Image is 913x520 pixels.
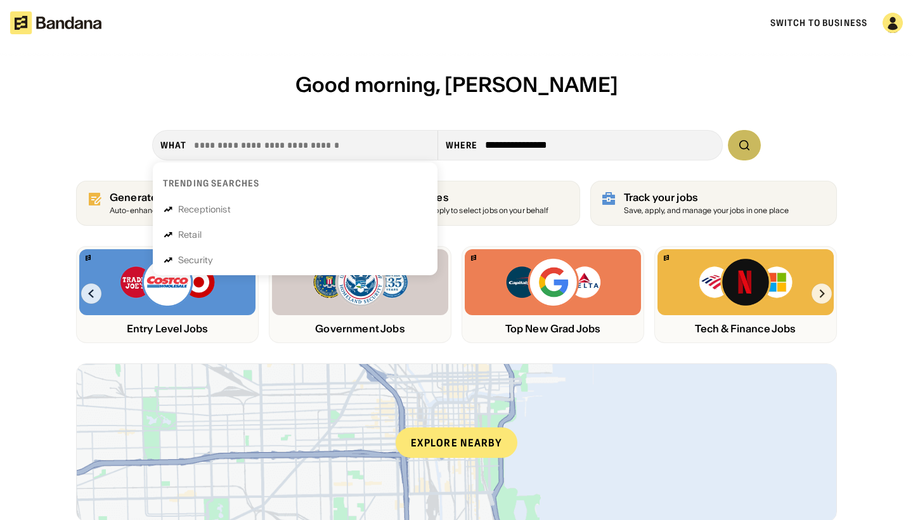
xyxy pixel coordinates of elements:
[160,140,186,151] div: what
[269,246,451,343] a: Bandana logoFBI, DHS, MWRD logosGovernment Jobs
[119,257,216,308] img: Trader Joe’s, Costco, Target logos
[698,257,794,308] img: Bank of America, Netflix, Microsoft logos
[624,192,789,204] div: Track your jobs
[76,246,259,343] a: Bandana logoTrader Joe’s, Costco, Target logosEntry Level Jobs
[295,72,618,98] span: Good morning, [PERSON_NAME]
[664,255,669,261] img: Bandana logo
[178,205,231,214] div: Receptionist
[178,256,213,264] div: Security
[333,181,580,226] a: Get job matches Allow Bandana to apply to select jobs on your behalf
[624,207,789,215] div: Save, apply, and manage your jobs in one place
[110,207,270,215] div: Auto-enhance your resume to land interviews
[654,246,837,343] a: Bandana logoBank of America, Netflix, Microsoft logosTech & Finance Jobs
[163,178,259,189] div: Trending searches
[79,323,256,335] div: Entry Level Jobs
[366,207,548,215] div: Allow Bandana to apply to select jobs on your behalf
[657,323,834,335] div: Tech & Finance Jobs
[462,246,644,343] a: Bandana logoCapital One, Google, Delta logosTop New Grad Jobs
[81,283,101,304] img: Left Arrow
[396,427,517,458] div: Explore nearby
[110,192,270,204] div: Generate resume
[366,192,548,204] div: Get job matches
[590,181,837,226] a: Track your jobs Save, apply, and manage your jobs in one place
[505,257,601,308] img: Capital One, Google, Delta logos
[471,255,476,261] img: Bandana logo
[178,230,202,239] div: Retail
[312,257,408,308] img: FBI, DHS, MWRD logos
[86,255,91,261] img: Bandana logo
[770,17,867,29] a: Switch to Business
[465,323,641,335] div: Top New Grad Jobs
[272,323,448,335] div: Government Jobs
[446,140,478,151] div: Where
[76,181,323,226] a: Generate resume (100% free)Auto-enhance your resume to land interviews
[10,11,101,34] img: Bandana logotype
[812,283,832,304] img: Right Arrow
